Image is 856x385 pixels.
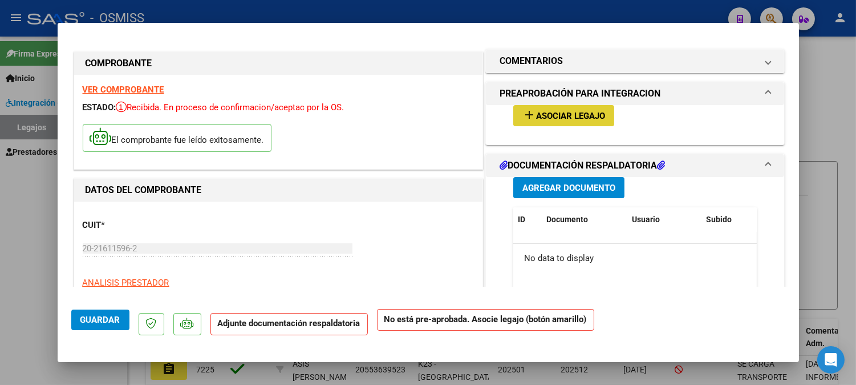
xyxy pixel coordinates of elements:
[83,278,169,288] span: ANALISIS PRESTADOR
[83,85,164,95] a: VER COMPROBANTE
[518,215,525,224] span: ID
[377,309,594,331] strong: No está pre-aprobada. Asocie legajo (botón amarillo)
[706,215,732,224] span: Subido
[486,105,785,145] div: PREAPROBACIÓN PARA INTEGRACION
[500,87,660,101] h1: PREAPROBACIÓN PARA INTEGRACION
[500,159,665,173] h1: DOCUMENTACIÓN RESPALDATORIA
[513,105,614,126] button: Asociar Legajo
[522,183,615,193] span: Agregar Documento
[71,310,129,330] button: Guardar
[83,102,116,113] span: ESTADO:
[86,58,152,69] strong: COMPROBANTE
[627,207,701,232] datatable-header-cell: Usuario
[116,102,344,113] span: Recibida. En proceso de confirmacion/aceptac por la OS.
[80,315,120,325] span: Guardar
[817,346,845,374] div: Open Intercom Messenger
[486,154,785,177] mat-expansion-panel-header: DOCUMENTACIÓN RESPALDATORIA
[513,207,542,232] datatable-header-cell: ID
[83,219,200,232] p: CUIT
[513,244,758,272] div: No data to display
[542,207,627,232] datatable-header-cell: Documento
[522,108,536,122] mat-icon: add
[86,185,202,195] strong: DATOS DEL COMPROBANTE
[486,50,785,73] mat-expansion-panel-header: COMENTARIOS
[536,111,605,121] span: Asociar Legajo
[83,124,271,152] p: El comprobante fue leído exitosamente.
[218,318,360,328] strong: Adjunte documentación respaldatoria
[486,82,785,105] mat-expansion-panel-header: PREAPROBACIÓN PARA INTEGRACION
[546,215,588,224] span: Documento
[513,177,624,198] button: Agregar Documento
[632,215,660,224] span: Usuario
[500,54,563,68] h1: COMENTARIOS
[701,207,758,232] datatable-header-cell: Subido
